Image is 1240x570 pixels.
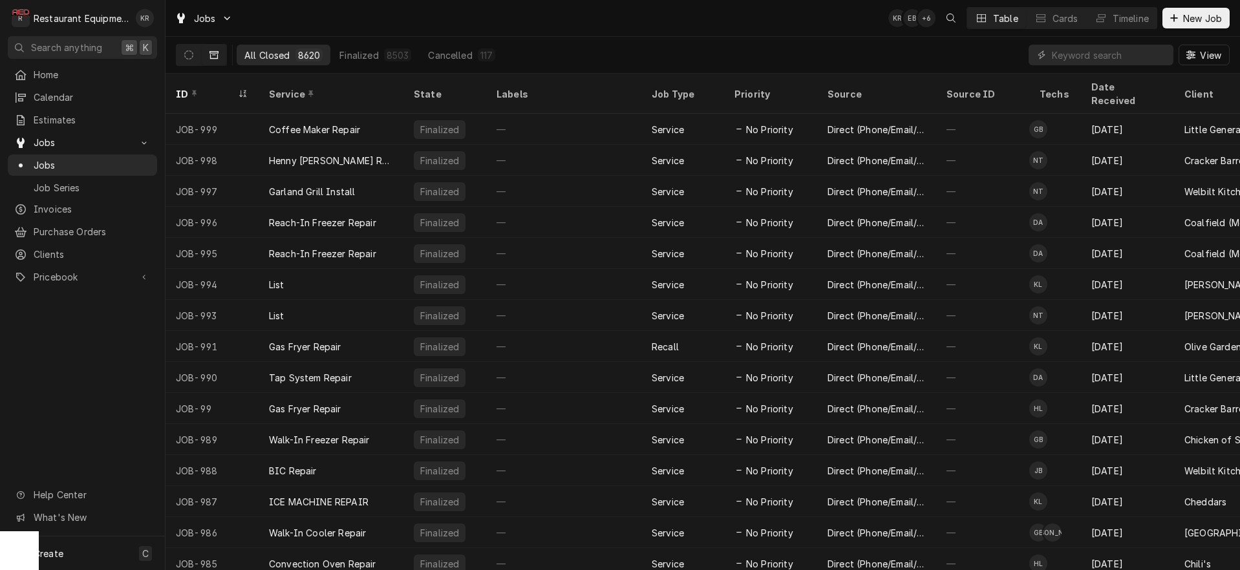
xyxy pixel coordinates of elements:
div: Finalized [419,402,460,416]
div: Kelli Robinette's Avatar [136,9,154,27]
div: [DATE] [1081,331,1174,362]
div: Gas Fryer Repair [269,402,341,416]
span: No Priority [746,526,793,540]
span: Help Center [34,488,149,501]
div: 8620 [298,48,321,62]
div: Service [652,185,684,198]
span: Search anything [31,41,102,54]
div: Direct (Phone/Email/etc.) [828,526,926,540]
div: ID [176,87,235,101]
div: Direct (Phone/Email/etc.) [828,123,926,136]
span: Jobs [34,158,151,172]
div: [PERSON_NAME] [1043,523,1062,542]
div: Labels [497,87,631,101]
div: Finalized [419,123,460,136]
span: C [142,547,149,560]
div: [DATE] [1081,114,1174,145]
div: Timeline [1113,12,1149,25]
div: Finalized [339,48,378,62]
span: No Priority [746,185,793,198]
div: Finalized [419,526,460,540]
span: Estimates [34,113,151,127]
div: GB [1029,430,1047,449]
div: Service [652,495,684,509]
div: — [936,300,1029,331]
div: Walk-In Freezer Repair [269,433,370,447]
div: EB [903,9,921,27]
div: Nick Tussey's Avatar [1029,182,1047,200]
div: NT [1029,306,1047,324]
div: Job Type [652,87,714,101]
div: KR [888,9,906,27]
div: Direct (Phone/Email/etc.) [828,340,926,354]
div: Coffee Maker Repair [269,123,360,136]
a: Jobs [8,154,157,176]
a: Go to Jobs [169,8,238,29]
div: NT [1029,151,1047,169]
div: — [936,331,1029,362]
div: List [269,278,284,291]
div: Cards [1053,12,1078,25]
div: Tap System Repair [269,371,352,385]
div: — [936,114,1029,145]
div: Reach-In Freezer Repair [269,247,376,260]
button: New Job [1162,8,1230,28]
div: [DATE] [1081,362,1174,393]
a: Purchase Orders [8,221,157,242]
span: View [1197,48,1224,62]
div: Reach-In Freezer Repair [269,216,376,229]
div: Dakota Arthur's Avatar [1029,244,1047,262]
div: NT [1029,182,1047,200]
a: Calendar [8,87,157,108]
div: State [414,87,476,101]
div: JOB-993 [166,300,259,331]
div: Direct (Phone/Email/etc.) [828,402,926,416]
div: Source [828,87,923,101]
span: Home [34,68,151,81]
span: No Priority [746,340,793,354]
a: Go to Jobs [8,132,157,153]
div: — [936,486,1029,517]
button: View [1179,45,1230,65]
span: No Priority [746,495,793,509]
div: [DATE] [1081,145,1174,176]
div: Service [652,464,684,478]
span: Clients [34,248,151,261]
input: Keyword search [1052,45,1167,65]
div: R [12,9,30,27]
div: KL [1029,337,1047,355]
div: Finalized [419,433,460,447]
div: — [936,455,1029,486]
div: — [936,424,1029,455]
div: Cancelled [428,48,472,62]
span: No Priority [746,247,793,260]
div: DA [1029,213,1047,231]
div: Direct (Phone/Email/etc.) [828,278,926,291]
span: Jobs [194,12,216,25]
div: [DATE] [1081,424,1174,455]
div: Finalized [419,247,460,260]
div: [DATE] [1081,300,1174,331]
button: Search anything⌘K [8,36,157,59]
span: Pricebook [34,270,131,284]
div: — [486,269,641,300]
div: Service [652,526,684,540]
div: Service [269,87,390,101]
button: Open search [941,8,961,28]
div: — [486,145,641,176]
div: GB [1029,120,1047,138]
div: — [486,207,641,238]
div: JOB-986 [166,517,259,548]
span: No Priority [746,433,793,447]
div: JOB-996 [166,207,259,238]
div: Service [652,154,684,167]
div: [DATE] [1081,238,1174,269]
div: JOB-997 [166,176,259,207]
a: Go to What's New [8,507,157,528]
div: — [486,393,641,424]
div: Direct (Phone/Email/etc.) [828,495,926,509]
span: Purchase Orders [34,225,151,238]
div: — [486,331,641,362]
div: Source ID [946,87,1016,101]
div: + 6 [917,9,935,27]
